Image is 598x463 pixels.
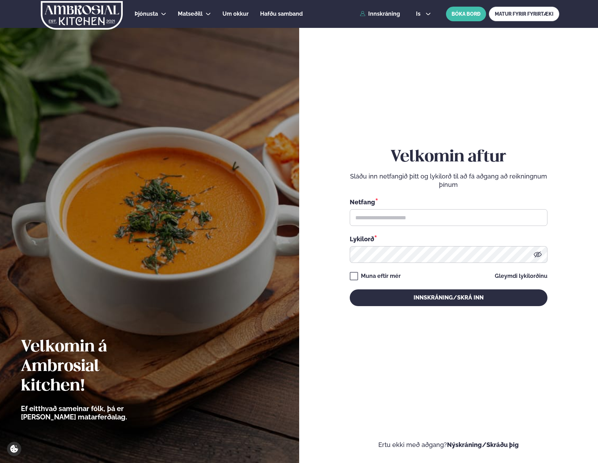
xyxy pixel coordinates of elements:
[350,172,547,189] p: Sláðu inn netfangið þitt og lykilorð til að fá aðgang að reikningnum þínum
[21,337,166,396] h2: Velkomin á Ambrosial kitchen!
[495,273,547,279] a: Gleymdi lykilorðinu
[350,234,547,243] div: Lykilorð
[260,10,303,17] span: Hafðu samband
[350,289,547,306] button: Innskráning/Skrá inn
[7,442,21,456] a: Cookie settings
[350,197,547,206] div: Netfang
[360,11,400,17] a: Innskráning
[135,10,158,18] a: Þjónusta
[416,11,423,17] span: is
[178,10,203,17] span: Matseðill
[260,10,303,18] a: Hafðu samband
[447,441,519,448] a: Nýskráning/Skráðu þig
[178,10,203,18] a: Matseðill
[135,10,158,17] span: Þjónusta
[320,441,577,449] p: Ertu ekki með aðgang?
[21,404,166,421] p: Ef eitthvað sameinar fólk, þá er [PERSON_NAME] matarferðalag.
[410,11,437,17] button: is
[222,10,249,17] span: Um okkur
[222,10,249,18] a: Um okkur
[350,147,547,167] h2: Velkomin aftur
[489,7,559,21] a: MATUR FYRIR FYRIRTÆKI
[40,1,123,30] img: logo
[446,7,486,21] button: BÓKA BORÐ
